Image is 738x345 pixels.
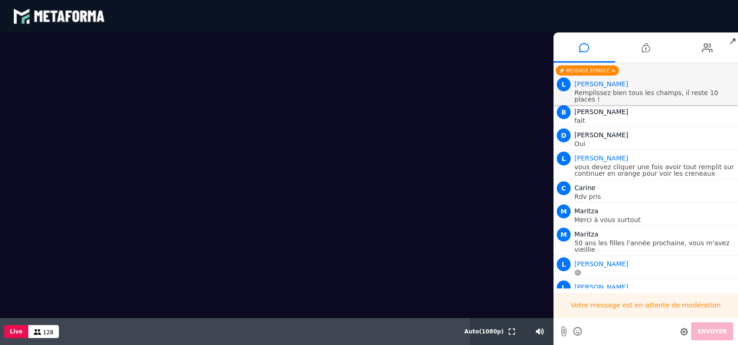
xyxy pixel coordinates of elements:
[574,154,628,162] span: Animateur
[464,328,504,335] span: Auto ( 1080 p)
[574,240,736,253] p: 50 ans les filles l'année prochaine, vous m'avez vieillie
[574,164,736,177] p: vous devez cliquer une fois avoir tout remplit sur continuer en orange pour voir les creneaux
[556,65,619,76] div: Message épinglé
[727,32,738,49] span: ↗
[574,193,736,200] p: Rdv pris
[557,105,571,119] span: B
[691,322,733,340] button: Envoyer
[463,318,506,345] button: Auto(1080p)
[557,228,571,242] span: M
[574,283,628,291] span: Animateur
[574,80,628,88] span: Animateur
[574,89,736,102] p: Remplissez bien tous les champs, il reste 10 places !
[557,257,571,271] span: L
[574,131,628,139] span: [PERSON_NAME]
[557,77,571,91] span: L
[574,108,628,115] span: [PERSON_NAME]
[574,230,598,238] span: Maritza
[557,281,571,294] span: L
[698,328,727,335] span: Envoyer
[574,141,736,147] p: Oui
[43,329,54,336] span: 128
[557,204,571,218] span: M
[574,184,596,192] span: Carine
[553,293,738,318] div: Votre message est en attente de modération
[574,260,628,268] span: Animateur
[574,217,736,223] p: Merci à vous surtout
[574,117,736,124] p: fait
[4,325,28,338] button: Live
[574,207,598,215] span: Maritza
[557,152,571,166] span: L
[557,128,571,142] span: D
[557,181,571,195] span: C
[574,269,736,276] p: 😅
